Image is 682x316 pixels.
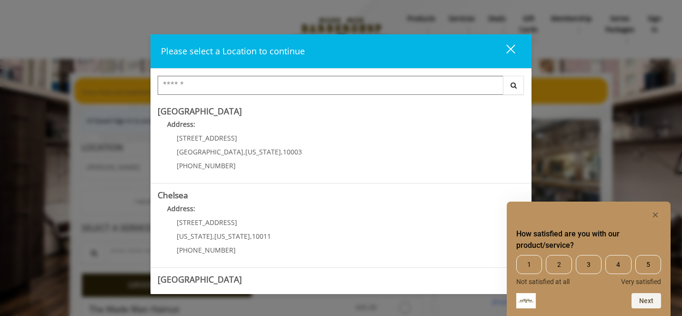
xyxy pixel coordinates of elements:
[635,255,661,274] span: 5
[250,232,252,241] span: ,
[158,274,242,285] b: [GEOGRAPHIC_DATA]
[177,147,243,156] span: [GEOGRAPHIC_DATA]
[621,278,661,285] span: Very satisfied
[489,41,521,61] button: close dialog
[632,293,661,308] button: Next question
[252,232,271,241] span: 10011
[158,105,242,117] b: [GEOGRAPHIC_DATA]
[158,189,188,201] b: Chelsea
[158,76,503,95] input: Search Center
[576,255,602,274] span: 3
[177,245,236,255] span: [PHONE_NUMBER]
[516,278,570,285] span: Not satisfied at all
[516,255,661,285] div: How satisfied are you with our product/service? Select an option from 1 to 5, with 1 being Not sa...
[516,255,542,274] span: 1
[245,147,281,156] span: [US_STATE]
[177,218,237,227] span: [STREET_ADDRESS]
[177,133,237,143] span: [STREET_ADDRESS]
[516,209,661,308] div: How satisfied are you with our product/service? Select an option from 1 to 5, with 1 being Not sa...
[495,44,514,58] div: close dialog
[281,147,283,156] span: ,
[167,288,195,297] b: Address:
[212,232,214,241] span: ,
[177,161,236,170] span: [PHONE_NUMBER]
[177,232,212,241] span: [US_STATE]
[508,82,519,89] i: Search button
[161,45,305,57] span: Please select a Location to continue
[158,76,524,100] div: Center Select
[167,120,195,129] b: Address:
[650,209,661,221] button: Hide survey
[516,228,661,251] h2: How satisfied are you with our product/service? Select an option from 1 to 5, with 1 being Not sa...
[605,255,631,274] span: 4
[243,147,245,156] span: ,
[214,232,250,241] span: [US_STATE]
[546,255,572,274] span: 2
[167,204,195,213] b: Address:
[283,147,302,156] span: 10003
